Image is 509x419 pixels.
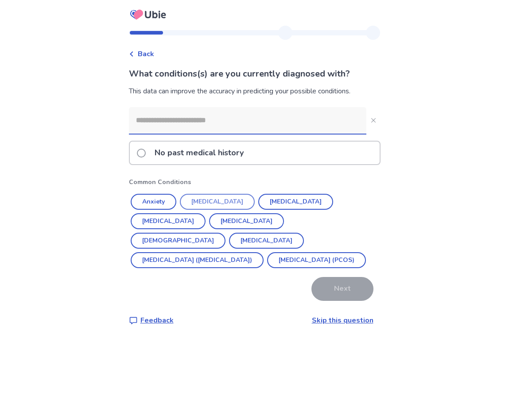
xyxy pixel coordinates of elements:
[131,233,225,249] button: [DEMOGRAPHIC_DATA]
[366,113,381,127] button: Close
[129,315,174,326] a: Feedback
[131,252,264,268] button: [MEDICAL_DATA] ([MEDICAL_DATA])
[129,86,381,96] div: This data can improve the accuracy in predicting your possible conditions.
[258,194,333,210] button: [MEDICAL_DATA]
[209,213,284,229] button: [MEDICAL_DATA]
[131,213,206,229] button: [MEDICAL_DATA]
[140,315,174,326] p: Feedback
[180,194,255,210] button: [MEDICAL_DATA]
[131,194,176,210] button: Anxiety
[267,252,366,268] button: [MEDICAL_DATA] (PCOS)
[129,177,381,187] p: Common Conditions
[311,277,373,301] button: Next
[129,67,381,81] p: What conditions(s) are you currently diagnosed with?
[229,233,304,249] button: [MEDICAL_DATA]
[149,142,249,164] p: No past medical history
[312,315,373,325] a: Skip this question
[138,49,154,59] span: Back
[129,107,366,134] input: Close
